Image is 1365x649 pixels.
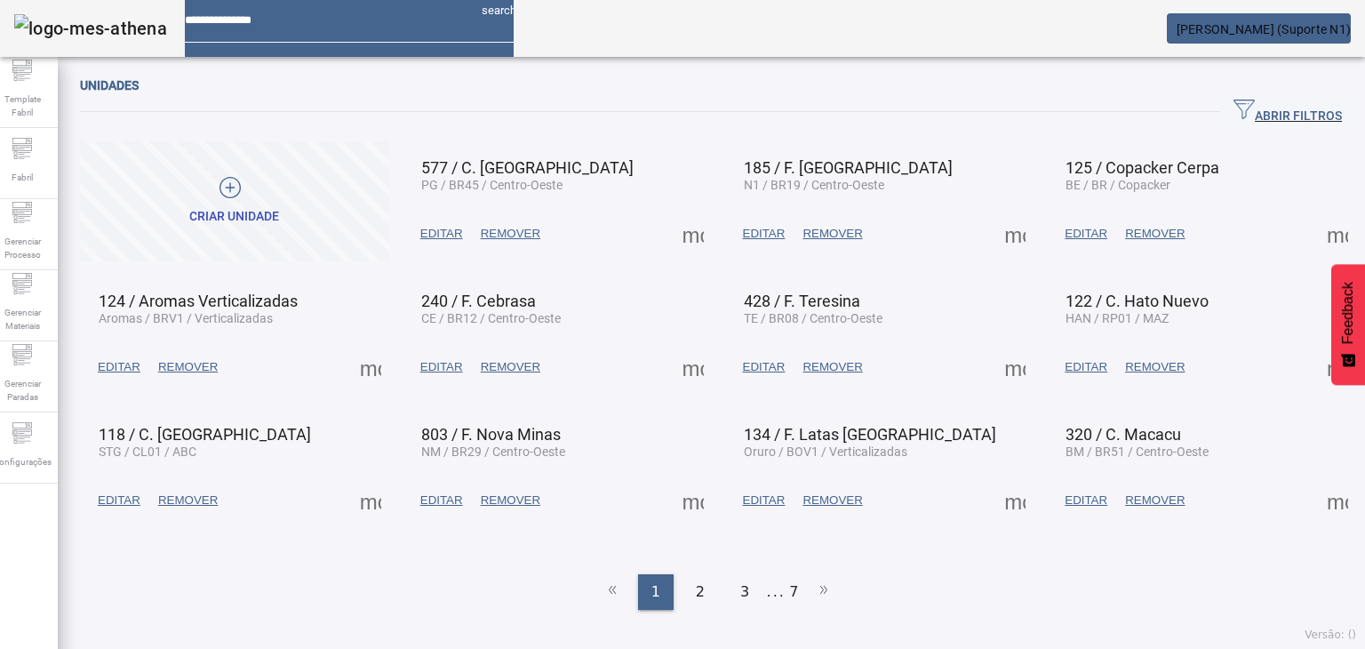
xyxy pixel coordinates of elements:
[158,358,218,376] span: REMOVER
[481,492,540,509] span: REMOVER
[149,485,227,517] button: REMOVER
[1056,485,1116,517] button: EDITAR
[744,178,884,192] span: N1 / BR19 / Centro-Oeste
[99,445,196,459] span: STG / CL01 / ABC
[411,351,472,383] button: EDITAR
[80,78,139,92] span: Unidades
[1066,445,1209,459] span: BM / BR51 / Centro-Oeste
[411,485,472,517] button: EDITAR
[421,292,536,310] span: 240 / F. Cebrasa
[999,351,1031,383] button: Mais
[744,445,907,459] span: Oruro / BOV1 / Verticalizadas
[1066,425,1181,444] span: 320 / C. Macacu
[421,445,565,459] span: NM / BR29 / Centro-Oeste
[1125,492,1185,509] span: REMOVER
[420,225,463,243] span: EDITAR
[99,311,273,325] span: Aromas / BRV1 / Verticalizadas
[421,178,563,192] span: PG / BR45 / Centro-Oeste
[14,14,167,43] img: logo-mes-athena
[98,358,140,376] span: EDITAR
[1331,264,1365,385] button: Feedback - Mostrar pesquisa
[149,351,227,383] button: REMOVER
[6,165,38,189] span: Fabril
[481,225,540,243] span: REMOVER
[802,492,862,509] span: REMOVER
[472,218,549,250] button: REMOVER
[696,581,705,603] span: 2
[1066,178,1170,192] span: BE / BR / Copacker
[1321,351,1353,383] button: Mais
[743,358,786,376] span: EDITAR
[1065,225,1107,243] span: EDITAR
[420,492,463,509] span: EDITAR
[677,218,709,250] button: Mais
[421,311,561,325] span: CE / BR12 / Centro-Oeste
[1066,158,1219,177] span: 125 / Copacker Cerpa
[1066,292,1209,310] span: 122 / C. Hato Nuevo
[1056,218,1116,250] button: EDITAR
[743,492,786,509] span: EDITAR
[802,358,862,376] span: REMOVER
[743,225,786,243] span: EDITAR
[794,485,871,517] button: REMOVER
[740,581,749,603] span: 3
[89,485,149,517] button: EDITAR
[734,485,794,517] button: EDITAR
[767,574,785,610] li: ...
[420,358,463,376] span: EDITAR
[1340,282,1356,344] span: Feedback
[1116,218,1193,250] button: REMOVER
[1233,99,1342,125] span: ABRIR FILTROS
[1321,218,1353,250] button: Mais
[1125,225,1185,243] span: REMOVER
[472,485,549,517] button: REMOVER
[734,218,794,250] button: EDITAR
[1305,629,1356,641] span: Versão: ()
[472,351,549,383] button: REMOVER
[158,492,218,509] span: REMOVER
[1056,351,1116,383] button: EDITAR
[794,218,871,250] button: REMOVER
[1065,358,1107,376] span: EDITAR
[80,141,389,261] button: Criar unidade
[1321,485,1353,517] button: Mais
[1219,96,1356,128] button: ABRIR FILTROS
[189,208,279,226] div: Criar unidade
[481,358,540,376] span: REMOVER
[1065,492,1107,509] span: EDITAR
[999,218,1031,250] button: Mais
[411,218,472,250] button: EDITAR
[89,351,149,383] button: EDITAR
[744,292,860,310] span: 428 / F. Teresina
[789,574,798,610] li: 7
[355,485,387,517] button: Mais
[421,158,634,177] span: 577 / C. [GEOGRAPHIC_DATA]
[1116,485,1193,517] button: REMOVER
[744,311,882,325] span: TE / BR08 / Centro-Oeste
[802,225,862,243] span: REMOVER
[1177,22,1352,36] span: [PERSON_NAME] (Suporte N1)
[744,158,953,177] span: 185 / F. [GEOGRAPHIC_DATA]
[99,425,311,444] span: 118 / C. [GEOGRAPHIC_DATA]
[355,351,387,383] button: Mais
[421,425,561,444] span: 803 / F. Nova Minas
[98,492,140,509] span: EDITAR
[1125,358,1185,376] span: REMOVER
[99,292,298,310] span: 124 / Aromas Verticalizadas
[734,351,794,383] button: EDITAR
[1066,311,1169,325] span: HAN / RP01 / MAZ
[677,485,709,517] button: Mais
[999,485,1031,517] button: Mais
[677,351,709,383] button: Mais
[794,351,871,383] button: REMOVER
[744,425,996,444] span: 134 / F. Latas [GEOGRAPHIC_DATA]
[1116,351,1193,383] button: REMOVER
